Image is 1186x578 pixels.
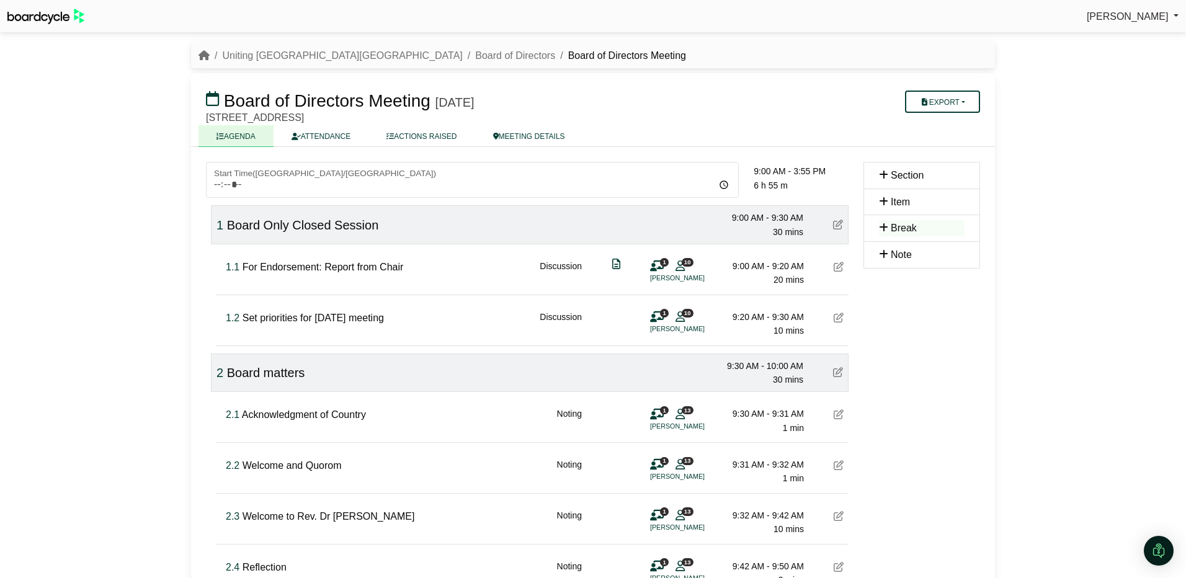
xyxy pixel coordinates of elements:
span: Click to fine tune number [226,511,239,522]
span: Click to fine tune number [216,218,223,232]
span: 13 [682,457,693,465]
span: 1 [660,406,669,414]
span: Break [891,223,917,233]
span: 10 [682,258,693,266]
span: Note [891,249,912,260]
div: 9:42 AM - 9:50 AM [717,559,804,573]
a: ATTENDANCE [274,125,368,147]
li: [PERSON_NAME] [650,324,743,334]
span: Reflection [243,562,287,572]
span: Welcome to Rev. Dr [PERSON_NAME] [243,511,415,522]
span: Click to fine tune number [226,409,239,420]
span: 1 [660,258,669,266]
span: 30 mins [773,227,803,237]
div: 9:20 AM - 9:30 AM [717,310,804,324]
div: 9:30 AM - 10:00 AM [716,359,803,373]
li: [PERSON_NAME] [650,522,743,533]
span: 1 [660,507,669,515]
button: Export [905,91,980,113]
span: [STREET_ADDRESS] [206,112,304,123]
div: Noting [557,407,582,435]
div: Discussion [540,310,582,338]
a: MEETING DETAILS [475,125,583,147]
span: 13 [682,558,693,566]
span: [PERSON_NAME] [1087,11,1169,22]
span: Item [891,197,910,207]
span: Click to fine tune number [226,262,239,272]
a: Board of Directors [475,50,555,61]
div: Discussion [540,259,582,287]
li: [PERSON_NAME] [650,471,743,482]
div: 9:32 AM - 9:42 AM [717,509,804,522]
a: AGENDA [198,125,274,147]
span: For Endorsement: Report from Chair [243,262,404,272]
a: Uniting [GEOGRAPHIC_DATA][GEOGRAPHIC_DATA] [222,50,462,61]
span: 10 mins [774,524,804,534]
div: [DATE] [435,95,475,110]
span: 6 h 55 m [754,180,787,190]
span: Board of Directors Meeting [224,91,430,110]
span: Acknowledgment of Country [242,409,366,420]
span: Click to fine tune number [226,562,239,572]
li: [PERSON_NAME] [650,273,743,283]
div: 9:00 AM - 9:30 AM [716,211,803,225]
span: 1 [660,457,669,465]
a: ACTIONS RAISED [368,125,475,147]
span: 30 mins [773,375,803,385]
span: 13 [682,406,693,414]
span: 20 mins [774,275,804,285]
span: Click to fine tune number [226,460,239,471]
span: 10 [682,309,693,317]
div: 9:31 AM - 9:32 AM [717,458,804,471]
div: 9:00 AM - 3:55 PM [754,164,849,178]
span: Welcome and Quorom [243,460,342,471]
li: [PERSON_NAME] [650,421,743,432]
a: [PERSON_NAME] [1087,9,1179,25]
span: Board Only Closed Session [227,218,379,232]
img: BoardcycleBlackGreen-aaafeed430059cb809a45853b8cf6d952af9d84e6e89e1f1685b34bfd5cb7d64.svg [7,9,84,24]
div: Noting [557,458,582,486]
div: 9:30 AM - 9:31 AM [717,407,804,420]
nav: breadcrumb [198,48,686,64]
span: 1 min [783,423,804,433]
span: 13 [682,507,693,515]
span: 1 [660,558,669,566]
div: Noting [557,509,582,536]
div: 9:00 AM - 9:20 AM [717,259,804,273]
span: Click to fine tune number [216,366,223,380]
span: 1 min [783,473,804,483]
span: Section [891,170,924,180]
li: Board of Directors Meeting [555,48,686,64]
div: Open Intercom Messenger [1144,536,1174,566]
span: Click to fine tune number [226,313,239,323]
span: Set priorities for [DATE] meeting [243,313,384,323]
span: 10 mins [774,326,804,336]
span: 1 [660,309,669,317]
span: Board matters [227,366,305,380]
